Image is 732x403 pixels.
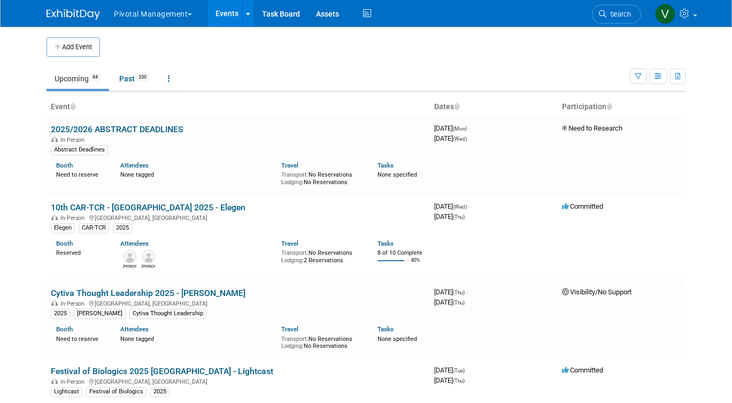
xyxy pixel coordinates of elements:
[606,10,631,18] span: Search
[120,333,273,343] div: None tagged
[51,124,183,134] a: 2025/2026 ABSTRACT DEADLINES
[111,69,158,89] a: Past350
[56,169,104,179] div: Need to reserve
[281,249,309,256] span: Transport:
[56,162,73,169] a: Booth
[51,215,58,220] img: In-Person Event
[113,223,132,233] div: 2025
[411,257,420,272] td: 80%
[434,298,465,306] span: [DATE]
[281,343,304,349] span: Lodging:
[281,325,298,333] a: Travel
[120,240,149,247] a: Attendees
[434,212,465,220] span: [DATE]
[434,202,470,210] span: [DATE]
[434,288,468,296] span: [DATE]
[56,247,104,257] div: Reserved
[377,336,417,343] span: None specified
[79,223,109,233] div: CAR-TCR
[70,102,75,111] a: Sort by Event Name
[142,250,155,263] img: Nicholas McGlincy
[281,240,298,247] a: Travel
[454,102,459,111] a: Sort by Start Date
[56,240,73,247] a: Booth
[453,214,465,220] span: (Thu)
[51,223,75,233] div: Elegen
[562,288,631,296] span: Visibility/No Support
[434,124,470,132] span: [DATE]
[281,336,309,343] span: Transport:
[562,366,603,374] span: Committed
[47,69,109,89] a: Upcoming84
[47,98,430,116] th: Event
[281,169,361,186] div: No Reservations No Reservations
[74,309,126,318] div: [PERSON_NAME]
[51,387,82,397] div: Lightcast
[430,98,558,116] th: Dates
[434,134,467,142] span: [DATE]
[120,169,273,179] div: None tagged
[51,309,70,318] div: 2025
[558,98,685,116] th: Participation
[60,300,88,307] span: In-Person
[281,171,309,178] span: Transport:
[51,377,426,385] div: [GEOGRAPHIC_DATA], [GEOGRAPHIC_DATA]
[453,204,467,210] span: (Wed)
[377,325,394,333] a: Tasks
[51,366,273,376] a: Festival of Biologics 2025 [GEOGRAPHIC_DATA] - Lightcast
[453,290,465,295] span: (Thu)
[135,73,150,81] span: 350
[434,376,465,384] span: [DATE]
[453,126,467,132] span: (Mon)
[281,179,304,186] span: Lodging:
[51,145,108,155] div: Abstract Deadlines
[120,325,149,333] a: Attendees
[51,288,245,298] a: Cytiva Thought Leadership 2025 - [PERSON_NAME]
[56,333,104,343] div: Need to reserve
[655,4,675,24] img: Valerie Weld
[89,73,101,81] span: 84
[466,366,468,374] span: -
[466,288,468,296] span: -
[51,202,245,212] a: 10th CAR-TCR - [GEOGRAPHIC_DATA] 2025 - Elegen
[468,124,470,132] span: -
[150,387,169,397] div: 2025
[562,124,622,132] span: Need to Research
[51,300,58,306] img: In-Person Event
[606,102,612,111] a: Sort by Participation Type
[281,162,298,169] a: Travel
[468,202,470,210] span: -
[142,263,155,269] div: Nicholas McGlincy
[60,215,88,222] span: In-Person
[60,378,88,385] span: In-Person
[592,5,641,24] a: Search
[56,325,73,333] a: Booth
[129,309,206,318] div: Cytiva Thought Leadership
[453,136,467,142] span: (Wed)
[377,162,394,169] a: Tasks
[120,162,149,169] a: Attendees
[51,299,426,307] div: [GEOGRAPHIC_DATA], [GEOGRAPHIC_DATA]
[124,250,136,263] img: Connor Wies
[51,136,58,142] img: In-Person Event
[86,387,147,397] div: Festival of Biologics
[47,37,100,57] button: Add Event
[377,171,417,178] span: None specified
[281,257,304,264] span: Lodging:
[434,366,468,374] span: [DATE]
[281,247,361,264] div: No Reservations 2 Reservations
[123,263,136,269] div: Connor Wies
[377,249,426,257] div: 8 of 10 Complete
[377,240,394,247] a: Tasks
[51,213,426,222] div: [GEOGRAPHIC_DATA], [GEOGRAPHIC_DATA]
[453,368,465,374] span: (Tue)
[51,378,58,384] img: In-Person Event
[562,202,603,210] span: Committed
[453,378,465,384] span: (Thu)
[60,136,88,143] span: In-Person
[47,9,100,20] img: ExhibitDay
[453,300,465,306] span: (Thu)
[281,333,361,350] div: No Reservations No Reservations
